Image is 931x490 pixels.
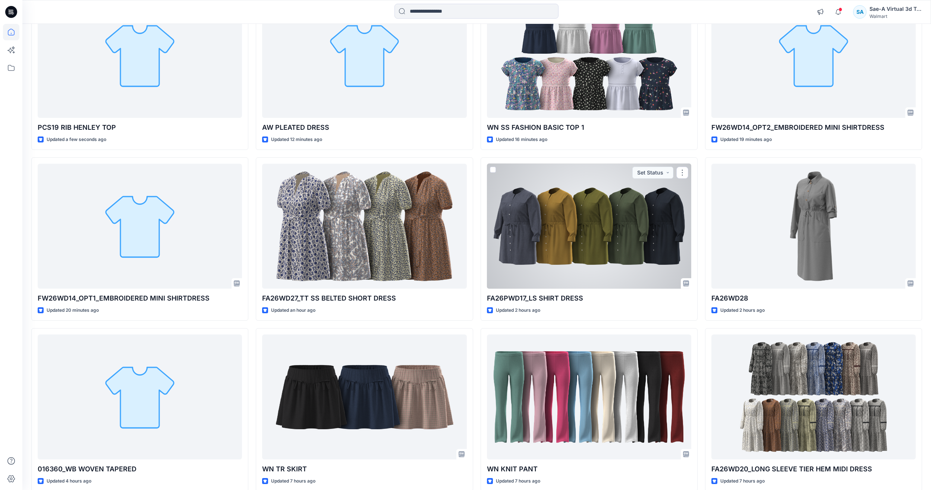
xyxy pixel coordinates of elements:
[262,293,466,304] p: FA26WD27_TT SS BELTED SHORT DRESS
[271,136,322,144] p: Updated 12 minutes ago
[869,4,922,13] div: Sae-A Virtual 3d Team
[496,477,540,485] p: Updated 7 hours ago
[487,293,691,304] p: FA26PWD17_LS SHIRT DRESS
[262,122,466,133] p: AW PLEATED DRESS
[711,122,916,133] p: FW26WD14_OPT2_EMBROIDERED MINI SHIRTDRESS
[262,464,466,474] p: WN TR SKIRT
[271,477,315,485] p: Updated 7 hours ago
[47,307,99,314] p: Updated 20 minutes ago
[853,5,866,19] div: SA
[487,464,691,474] p: WN KNIT PANT
[487,334,691,459] a: WN KNIT PANT
[711,464,916,474] p: FA26WD20_LONG SLEEVE TIER HEM MIDI DRESS
[47,477,91,485] p: Updated 4 hours ago
[869,13,922,19] div: Walmart
[47,136,106,144] p: Updated a few seconds ago
[487,122,691,133] p: WN SS FASHION BASIC TOP 1
[38,464,242,474] p: 016360_WB WOVEN TAPERED
[38,334,242,459] a: 016360_WB WOVEN TAPERED
[262,164,466,289] a: FA26WD27_TT SS BELTED SHORT DRESS
[720,136,772,144] p: Updated 19 minutes ago
[38,122,242,133] p: PCS19 RIB HENLEY TOP
[711,164,916,289] a: FA26WD28
[711,334,916,459] a: FA26WD20_LONG SLEEVE TIER HEM MIDI DRESS
[496,136,547,144] p: Updated 16 minutes ago
[496,307,540,314] p: Updated 2 hours ago
[720,307,765,314] p: Updated 2 hours ago
[711,293,916,304] p: FA26WD28
[271,307,315,314] p: Updated an hour ago
[262,334,466,459] a: WN TR SKIRT
[38,164,242,289] a: FW26WD14_OPT1_EMBROIDERED MINI SHIRTDRESS
[487,164,691,289] a: FA26PWD17_LS SHIRT DRESS
[720,477,765,485] p: Updated 7 hours ago
[38,293,242,304] p: FW26WD14_OPT1_EMBROIDERED MINI SHIRTDRESS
